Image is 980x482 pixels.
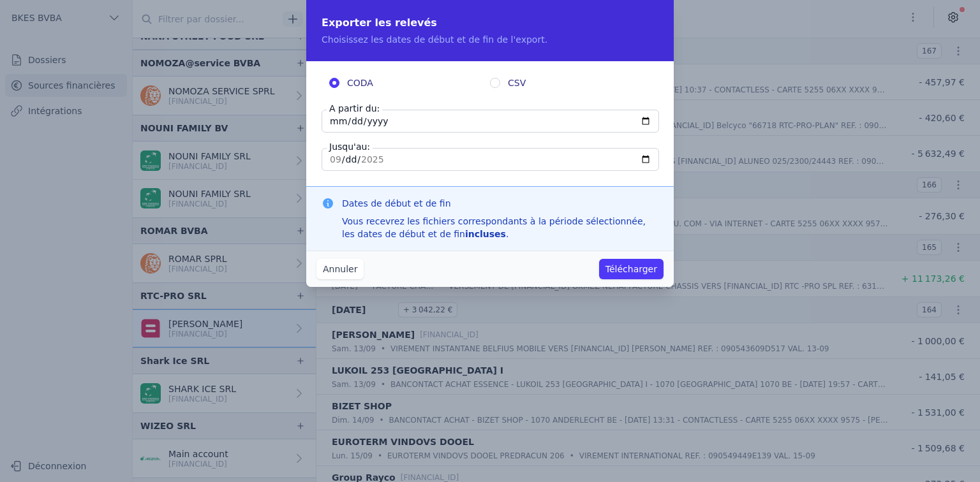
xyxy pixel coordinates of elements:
h3: Dates de début et de fin [342,197,658,210]
strong: incluses [465,229,506,239]
label: CSV [490,77,651,89]
label: Jusqu'au: [327,140,373,153]
div: Vous recevrez les fichiers correspondants à la période sélectionnée, les dates de début et de fin . [342,215,658,240]
button: Annuler [316,259,364,279]
label: CODA [329,77,490,89]
p: Choisissez les dates de début et de fin de l'export. [322,33,658,46]
span: CODA [347,77,373,89]
span: CSV [508,77,526,89]
button: Télécharger [599,259,664,279]
input: CODA [329,78,339,88]
label: A partir du: [327,102,382,115]
input: CSV [490,78,500,88]
h2: Exporter les relevés [322,15,658,31]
